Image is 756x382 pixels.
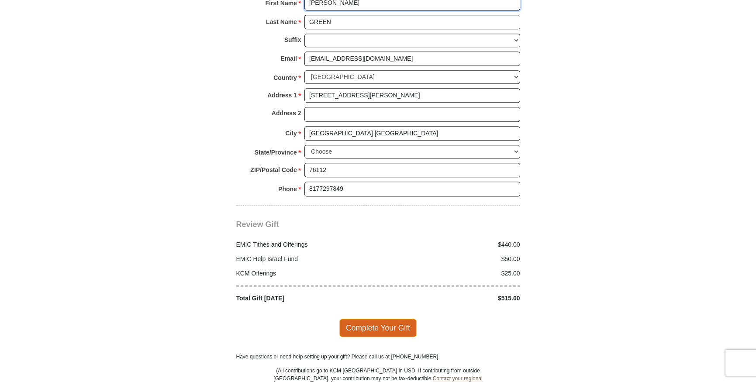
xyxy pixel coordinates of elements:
div: EMIC Help Israel Fund [231,255,378,264]
strong: Address 1 [267,89,297,101]
div: $440.00 [378,240,525,249]
div: KCM Offerings [231,269,378,278]
p: Have questions or need help setting up your gift? Please call us at [PHONE_NUMBER]. [236,353,520,361]
strong: Address 2 [272,107,301,119]
div: $50.00 [378,255,525,264]
div: EMIC Tithes and Offerings [231,240,378,249]
div: $515.00 [378,294,525,303]
div: Total Gift [DATE] [231,294,378,303]
span: Review Gift [236,220,279,229]
strong: Email [281,52,297,65]
div: $25.00 [378,269,525,278]
strong: Country [273,72,297,84]
span: Complete Your Gift [339,319,417,337]
strong: Phone [278,183,297,195]
strong: State/Province [255,146,297,158]
strong: ZIP/Postal Code [250,164,297,176]
strong: City [285,127,297,139]
strong: Suffix [284,34,301,46]
strong: Last Name [266,16,297,28]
